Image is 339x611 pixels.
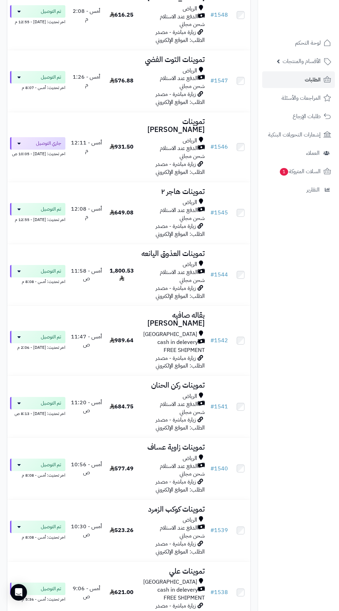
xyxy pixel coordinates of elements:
span: الرياض [183,392,197,400]
span: تم التوصيل [41,400,61,407]
span: FREE SHIPMENT [164,594,205,602]
span: المراجعات والأسئلة [282,93,321,103]
span: أمس - 9:06 ص [73,584,100,601]
span: لوحة التحكم [295,38,321,48]
span: 576.88 [110,77,134,85]
h3: تموينات زاوية عساف [141,443,205,451]
span: السلات المتروكة [279,167,321,176]
span: شحن مجاني [180,82,205,90]
a: #1542 [210,336,228,345]
span: التقارير [306,185,320,195]
h3: تموينات التوت الفضي [141,56,205,64]
span: زيارة مباشرة - مصدر الطلب: الموقع الإلكتروني [156,160,205,176]
div: اخر تحديث: أمس - 8:08 م [10,277,65,285]
span: الرياض [183,516,197,524]
span: تم التوصيل [41,585,61,592]
span: # [210,77,214,85]
span: 523.26 [110,526,134,534]
span: 649.08 [110,209,134,217]
a: إشعارات التحويلات البنكية [262,126,335,143]
span: 616.25 [110,11,134,19]
a: #1547 [210,77,228,85]
span: تم التوصيل [41,334,61,340]
span: الرياض [183,67,197,75]
span: تم التوصيل [41,74,61,81]
span: شحن مجاني [180,20,205,28]
a: لوحة التحكم [262,35,335,51]
a: #1545 [210,209,228,217]
span: إشعارات التحويلات البنكية [268,130,321,140]
a: العملاء [262,145,335,161]
span: # [210,209,214,217]
img: logo-2.png [292,5,332,20]
span: الدفع عند الاستلام [160,13,198,21]
span: أمس - 11:20 ص [71,398,102,415]
span: زيارة مباشرة - مصدر الطلب: الموقع الإلكتروني [156,478,205,494]
span: الرياض [183,454,197,462]
h3: تموينات كوكب الزمرد [141,505,205,513]
span: 931.50 [110,143,134,151]
span: تم التوصيل [41,523,61,530]
span: الرياض [183,5,197,13]
span: تم التوصيل [41,461,61,468]
span: أمس - 2:08 م [73,7,100,23]
span: شحن مجاني [180,470,205,478]
a: #1541 [210,402,228,411]
span: زيارة مباشرة - مصدر الطلب: الموقع الإلكتروني [156,354,205,370]
span: 684.75 [110,402,134,411]
a: #1548 [210,11,228,19]
span: شحن مجاني [180,408,205,416]
span: cash in delevery [157,338,198,346]
a: #1544 [210,271,228,279]
span: طلبات الإرجاع [293,112,321,121]
span: أمس - 1:26 م [73,73,100,89]
h3: بقاله صافيه [PERSON_NAME] [141,311,205,327]
span: أمس - 12:08 م [71,205,102,221]
span: # [210,271,214,279]
span: أمس - 10:56 ص [71,460,102,477]
div: اخر تحديث: [DATE] - 12:55 م [10,215,65,223]
span: زيارة مباشرة - مصدر الطلب: الموقع الإلكتروني [156,90,205,106]
span: # [210,11,214,19]
span: شحن مجاني [180,532,205,540]
a: طلبات الإرجاع [262,108,335,125]
span: 1,800.53 [110,267,134,283]
span: شحن مجاني [180,152,205,160]
span: # [210,336,214,345]
a: التقارير [262,181,335,198]
span: cash in delevery [157,586,198,594]
span: زيارة مباشرة - مصدر الطلب: الموقع الإلكتروني [156,28,205,44]
span: 1 [280,168,288,176]
span: زيارة مباشرة - مصدر الطلب: الموقع الإلكتروني [156,222,205,238]
h3: تموينات العذوق اليانعه [141,250,205,258]
span: # [210,464,214,473]
span: # [210,143,214,151]
a: المراجعات والأسئلة [262,90,335,106]
span: FREE SHIPMENT [164,346,205,354]
span: أمس - 12:11 م [71,139,102,155]
a: السلات المتروكة1 [262,163,335,180]
span: [GEOGRAPHIC_DATA] [143,578,197,586]
span: الرياض [183,260,197,268]
a: #1546 [210,143,228,151]
span: أمس - 11:47 ص [71,333,102,349]
span: الدفع عند الاستلام [160,462,198,470]
span: أمس - 10:30 ص [71,522,102,539]
span: الدفع عند الاستلام [160,74,198,82]
a: #1540 [210,464,228,473]
span: الدفع عند الاستلام [160,400,198,408]
div: اخر تحديث: [DATE] - 8:13 ص [10,409,65,417]
span: الطلبات [305,75,321,85]
div: اخر تحديث: أمس - 5:36 م [10,595,65,602]
span: الرياض [183,137,197,145]
span: الدفع عند الاستلام [160,144,198,152]
div: اخر تحديث: [DATE] - 2:06 م [10,343,65,351]
span: 989.64 [110,336,134,345]
span: تم التوصيل [41,206,61,213]
div: Open Intercom Messenger [10,584,27,601]
span: شحن مجاني [180,214,205,222]
span: الرياض [183,198,197,206]
span: زيارة مباشرة - مصدر الطلب: الموقع الإلكتروني [156,416,205,432]
span: شحن مجاني [180,276,205,284]
div: اخر تحديث: أمس - 8:08 م [10,533,65,540]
